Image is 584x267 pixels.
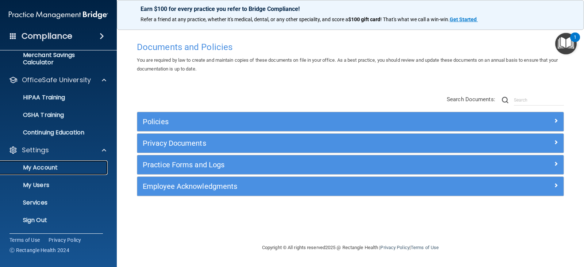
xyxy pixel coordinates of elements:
[217,236,484,259] div: Copyright © All rights reserved 2025 @ Rectangle Health | |
[574,37,576,47] div: 1
[9,8,108,22] img: PMB logo
[5,199,104,206] p: Services
[143,161,452,169] h5: Practice Forms and Logs
[502,97,508,103] img: ic-search.3b580494.png
[450,16,478,22] a: Get Started
[22,76,91,84] p: OfficeSafe University
[380,16,450,22] span: ! That's what we call a win-win.
[143,159,558,171] a: Practice Forms and Logs
[143,116,558,127] a: Policies
[411,245,439,250] a: Terms of Use
[9,76,106,84] a: OfficeSafe University
[137,57,558,72] span: You are required by law to create and maintain copies of these documents on file in your office. ...
[49,236,81,244] a: Privacy Policy
[5,217,104,224] p: Sign Out
[22,146,49,155] p: Settings
[450,16,477,22] strong: Get Started
[143,139,452,147] h5: Privacy Documents
[5,129,104,136] p: Continuing Education
[348,16,380,22] strong: $100 gift card
[5,52,104,66] p: Merchant Savings Calculator
[137,42,564,52] h4: Documents and Policies
[9,146,106,155] a: Settings
[514,95,564,106] input: Search
[555,33,577,54] button: Open Resource Center, 1 new notification
[143,182,452,190] h5: Employee Acknowledgments
[143,118,452,126] h5: Policies
[143,137,558,149] a: Privacy Documents
[141,5,560,12] p: Earn $100 for every practice you refer to Bridge Compliance!
[5,164,104,171] p: My Account
[22,31,72,41] h4: Compliance
[141,16,348,22] span: Refer a friend at any practice, whether it's medical, dental, or any other speciality, and score a
[5,111,64,119] p: OSHA Training
[380,245,409,250] a: Privacy Policy
[447,96,495,103] span: Search Documents:
[5,182,104,189] p: My Users
[143,180,558,192] a: Employee Acknowledgments
[5,94,65,101] p: HIPAA Training
[9,247,69,254] span: Ⓒ Rectangle Health 2024
[9,236,40,244] a: Terms of Use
